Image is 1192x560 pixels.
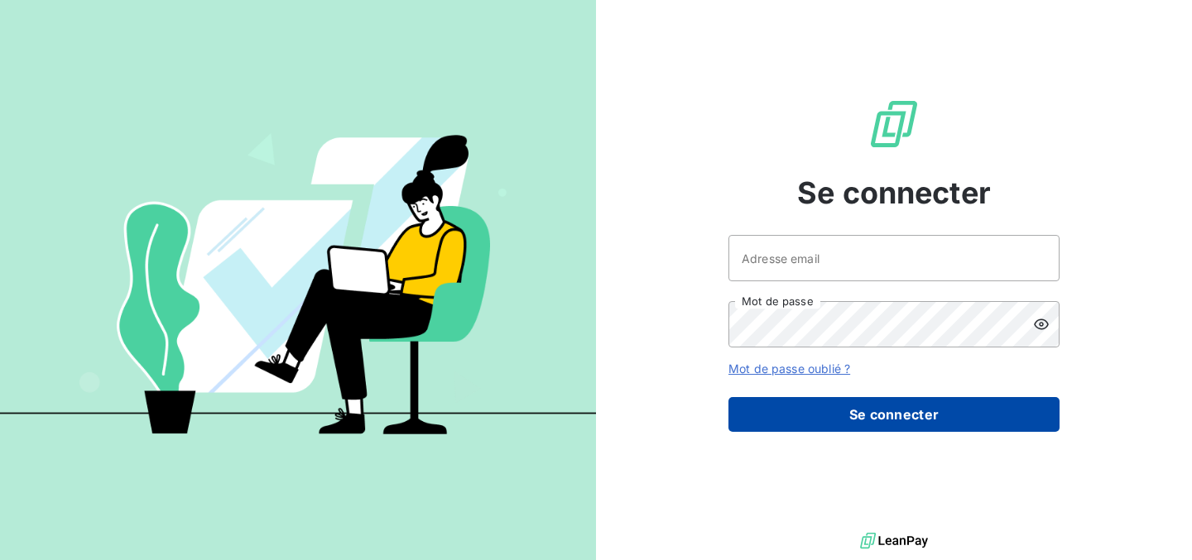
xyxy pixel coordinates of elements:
[728,397,1060,432] button: Se connecter
[797,170,991,215] span: Se connecter
[728,235,1060,281] input: placeholder
[868,98,920,151] img: Logo LeanPay
[860,529,928,553] img: logo
[728,361,850,376] a: Mot de passe oublié ?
